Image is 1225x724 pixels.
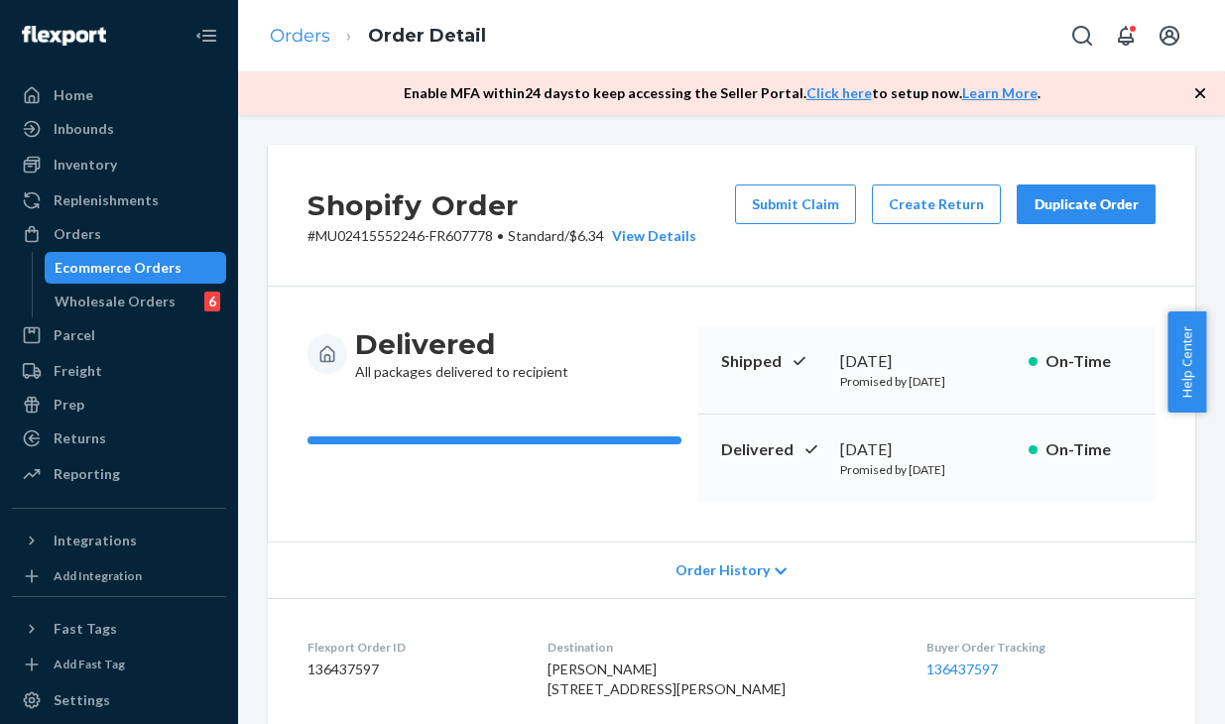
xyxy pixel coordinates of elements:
[54,656,125,672] div: Add Fast Tag
[22,26,106,46] img: Flexport logo
[12,564,226,588] a: Add Integration
[355,326,568,382] div: All packages delivered to recipient
[926,661,998,677] a: 136437597
[404,83,1041,103] p: Enable MFA within 24 days to keep accessing the Seller Portal. to setup now. .
[735,184,856,224] button: Submit Claim
[721,350,824,373] p: Shipped
[806,84,872,101] a: Click here
[12,79,226,111] a: Home
[508,227,564,244] span: Standard
[721,438,824,461] p: Delivered
[12,184,226,216] a: Replenishments
[12,613,226,645] button: Fast Tags
[1034,194,1139,214] div: Duplicate Order
[12,458,226,490] a: Reporting
[54,325,95,345] div: Parcel
[604,226,696,246] button: View Details
[254,7,502,65] ol: breadcrumbs
[307,226,696,246] p: # MU02415552246-FR607778 / $6.34
[12,653,226,676] a: Add Fast Tag
[54,119,114,139] div: Inbounds
[1150,16,1189,56] button: Open account menu
[548,661,786,697] span: [PERSON_NAME] [STREET_ADDRESS][PERSON_NAME]
[55,292,176,311] div: Wholesale Orders
[186,16,226,56] button: Close Navigation
[54,224,101,244] div: Orders
[12,149,226,181] a: Inventory
[12,218,226,250] a: Orders
[270,25,330,47] a: Orders
[840,350,1013,373] div: [DATE]
[54,531,137,550] div: Integrations
[12,319,226,351] a: Parcel
[12,113,226,145] a: Inbounds
[54,361,102,381] div: Freight
[55,258,182,278] div: Ecommerce Orders
[54,690,110,710] div: Settings
[12,525,226,556] button: Integrations
[204,292,220,311] div: 6
[1062,16,1102,56] button: Open Search Box
[307,184,696,226] h2: Shopify Order
[926,639,1156,656] dt: Buyer Order Tracking
[548,639,896,656] dt: Destination
[840,461,1013,478] p: Promised by [DATE]
[54,428,106,448] div: Returns
[962,84,1038,101] a: Learn More
[54,464,120,484] div: Reporting
[12,389,226,421] a: Prep
[1045,438,1132,461] p: On-Time
[497,227,504,244] span: •
[45,286,227,317] a: Wholesale Orders6
[307,639,516,656] dt: Flexport Order ID
[1045,350,1132,373] p: On-Time
[1106,16,1146,56] button: Open notifications
[45,252,227,284] a: Ecommerce Orders
[675,560,770,580] span: Order History
[1167,311,1206,413] button: Help Center
[54,395,84,415] div: Prep
[12,422,226,454] a: Returns
[54,85,93,105] div: Home
[1017,184,1156,224] button: Duplicate Order
[12,684,226,716] a: Settings
[54,567,142,584] div: Add Integration
[307,660,516,679] dd: 136437597
[54,619,117,639] div: Fast Tags
[368,25,486,47] a: Order Detail
[840,438,1013,461] div: [DATE]
[12,355,226,387] a: Freight
[872,184,1001,224] button: Create Return
[840,373,1013,390] p: Promised by [DATE]
[54,155,117,175] div: Inventory
[355,326,568,362] h3: Delivered
[54,190,159,210] div: Replenishments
